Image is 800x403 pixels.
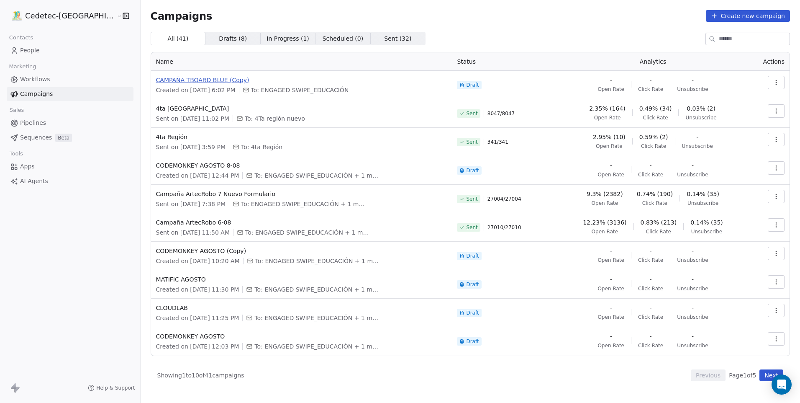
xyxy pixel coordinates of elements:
[20,90,53,98] span: Campaigns
[466,281,479,288] span: Draft
[597,342,624,349] span: Open Rate
[592,200,618,207] span: Open Rate
[25,10,115,21] span: Cedetec-[GEOGRAPHIC_DATA]
[7,44,133,57] a: People
[687,190,719,198] span: 0.14% (35)
[597,257,624,263] span: Open Rate
[6,104,28,116] span: Sales
[466,224,477,231] span: Sent
[690,218,723,227] span: 0.14% (35)
[241,200,367,208] span: To: ENGAGED SWIPE_EDUCACIÓN + 1 more
[466,82,479,88] span: Draft
[156,218,447,227] span: Campaña ArtecRobo 6-08
[642,200,667,207] span: Click Rate
[691,369,726,381] button: Previous
[156,114,229,123] span: Sent on [DATE] 11:02 PM
[20,119,46,127] span: Pipelines
[692,275,694,284] span: -
[219,34,247,43] span: Drafts ( 8 )
[5,31,37,44] span: Contacts
[593,133,626,141] span: 2.95% (10)
[691,228,722,235] span: Unsubscribe
[20,162,35,171] span: Apps
[597,171,624,178] span: Open Rate
[156,257,240,265] span: Created on [DATE] 10:20 AM
[254,285,380,294] span: To: ENGAGED SWIPE_EDUCACIÓN + 1 more
[685,114,716,121] span: Unsubscribe
[692,247,694,255] span: -
[151,10,213,22] span: Campaigns
[596,143,623,150] span: Open Rate
[156,285,239,294] span: Created on [DATE] 11:30 PM
[156,247,447,255] span: CODEMONKEY AGOSTO (Copy)
[692,332,694,341] span: -
[638,285,663,292] span: Click Rate
[650,332,652,341] span: -
[677,285,708,292] span: Unsubscribe
[251,86,349,94] span: To: ENGAGED SWIPE_EDUCACIÓN
[452,52,556,71] th: Status
[687,104,715,113] span: 0.03% (2)
[696,133,698,141] span: -
[749,52,790,71] th: Actions
[55,134,72,142] span: Beta
[156,332,447,341] span: CODEMONKEY AGOSTO
[610,76,612,84] span: -
[587,190,623,198] span: 9.3% (2382)
[6,147,26,160] span: Tools
[487,110,515,117] span: 8047 / 8047
[466,196,477,202] span: Sent
[589,104,626,113] span: 2.35% (164)
[682,143,713,150] span: Unsubscribe
[156,76,447,84] span: CAMPAÑA TBOARD BLUE (Copy)
[597,86,624,93] span: Open Rate
[650,76,652,84] span: -
[487,139,508,145] span: 341 / 341
[677,171,708,178] span: Unsubscribe
[466,139,477,145] span: Sent
[677,86,708,93] span: Unsubscribe
[384,34,411,43] span: Sent ( 32 )
[151,52,452,71] th: Name
[267,34,309,43] span: In Progress ( 1 )
[650,304,652,312] span: -
[7,72,133,86] a: Workflows
[610,247,612,255] span: -
[729,371,756,380] span: Page 1 of 5
[677,342,708,349] span: Unsubscribe
[12,11,22,21] img: IMAGEN%2010%20A%C3%83%C2%91OS.png
[556,52,749,71] th: Analytics
[641,218,677,227] span: 0.83% (213)
[254,314,380,322] span: To: ENGAGED SWIPE_EDUCACIÓN + 1 more
[637,190,673,198] span: 0.74% (190)
[156,228,230,237] span: Sent on [DATE] 11:50 AM
[610,304,612,312] span: -
[156,171,239,180] span: Created on [DATE] 12:44 PM
[156,342,239,351] span: Created on [DATE] 12:03 PM
[156,314,239,322] span: Created on [DATE] 11:25 PM
[583,218,626,227] span: 12.23% (3136)
[638,342,663,349] span: Click Rate
[255,257,381,265] span: To: ENGAGED SWIPE_EDUCACIÓN + 1 more
[7,174,133,188] a: AI Agents
[245,228,371,237] span: To: ENGAGED SWIPE_EDUCACIÓN + 1 more
[487,224,521,231] span: 27010 / 27010
[759,369,783,381] button: Next
[156,104,447,113] span: 4ta [GEOGRAPHIC_DATA]
[677,314,708,320] span: Unsubscribe
[677,257,708,263] span: Unsubscribe
[641,143,666,150] span: Click Rate
[245,114,305,123] span: To: 4Ta región nuevo
[156,304,447,312] span: CLOUDLAB
[7,160,133,173] a: Apps
[156,86,236,94] span: Created on [DATE] 6:02 PM
[692,76,694,84] span: -
[7,131,133,145] a: SequencesBeta
[610,161,612,170] span: -
[156,190,447,198] span: Campaña ArtecRobo 7 Nuevo Formulario
[610,332,612,341] span: -
[157,371,244,380] span: Showing 1 to 10 of 41 campaigns
[639,104,672,113] span: 0.49% (34)
[156,275,447,284] span: MATIFIC AGOSTO
[646,228,671,235] span: Click Rate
